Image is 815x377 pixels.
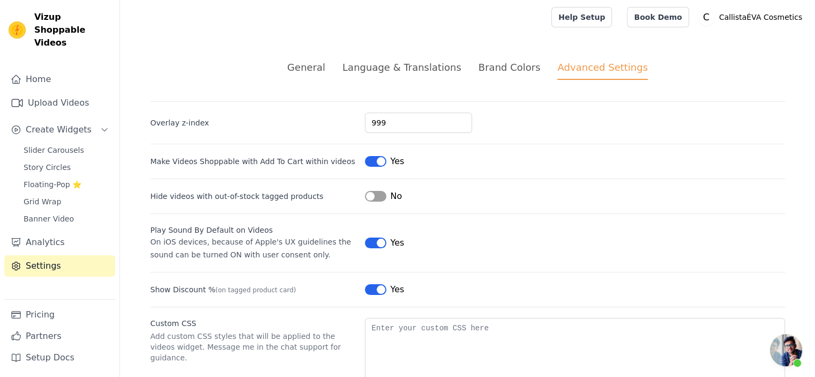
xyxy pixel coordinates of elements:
label: Overlay z-index [151,117,356,128]
span: Create Widgets [26,123,92,136]
a: Analytics [4,232,115,253]
span: Banner Video [24,213,74,224]
span: Yes [391,236,405,249]
a: Story Circles [17,160,115,175]
text: C [703,12,709,23]
a: Upload Videos [4,92,115,114]
img: Vizup [9,21,26,39]
span: Yes [391,283,405,296]
span: Yes [391,155,405,168]
label: Custom CSS [151,318,356,329]
label: Show Discount % [151,284,356,295]
p: Add custom CSS styles that will be applied to the videos widget. Message me in the chat support f... [151,331,356,363]
span: No [391,190,402,203]
span: Story Circles [24,162,71,173]
div: Play Sound By Default on Videos [151,225,356,235]
a: Partners [4,326,115,347]
span: Vizup Shoppable Videos [34,11,111,49]
label: Hide videos with out-of-stock tagged products [151,191,356,202]
span: On iOS devices, because of Apple's UX guidelines the sound can be turned ON with user consent only. [151,238,352,259]
a: Settings [4,255,115,277]
a: Help Setup [551,7,612,27]
span: Floating-Pop ⭐ [24,179,81,190]
div: General [287,60,325,75]
div: Language & Translations [342,60,461,75]
p: CallistaÉVA Cosmetics [715,8,806,27]
a: Pricing [4,304,115,326]
a: Grid Wrap [17,194,115,209]
a: Banner Video [17,211,115,226]
a: Open chat [770,334,802,366]
span: Slider Carousels [24,145,84,156]
button: No [365,190,402,203]
span: (on tagged product card) [215,286,296,294]
div: Brand Colors [478,60,541,75]
a: Home [4,69,115,90]
div: Advanced Settings [557,60,647,80]
a: Book Demo [627,7,689,27]
a: Setup Docs [4,347,115,368]
a: Slider Carousels [17,143,115,158]
button: Yes [365,155,405,168]
span: Grid Wrap [24,196,61,207]
button: Yes [365,236,405,249]
button: Create Widgets [4,119,115,141]
label: Make Videos Shoppable with Add To Cart within videos [151,156,355,167]
button: C CallistaÉVA Cosmetics [698,8,806,27]
a: Floating-Pop ⭐ [17,177,115,192]
button: Yes [365,283,405,296]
